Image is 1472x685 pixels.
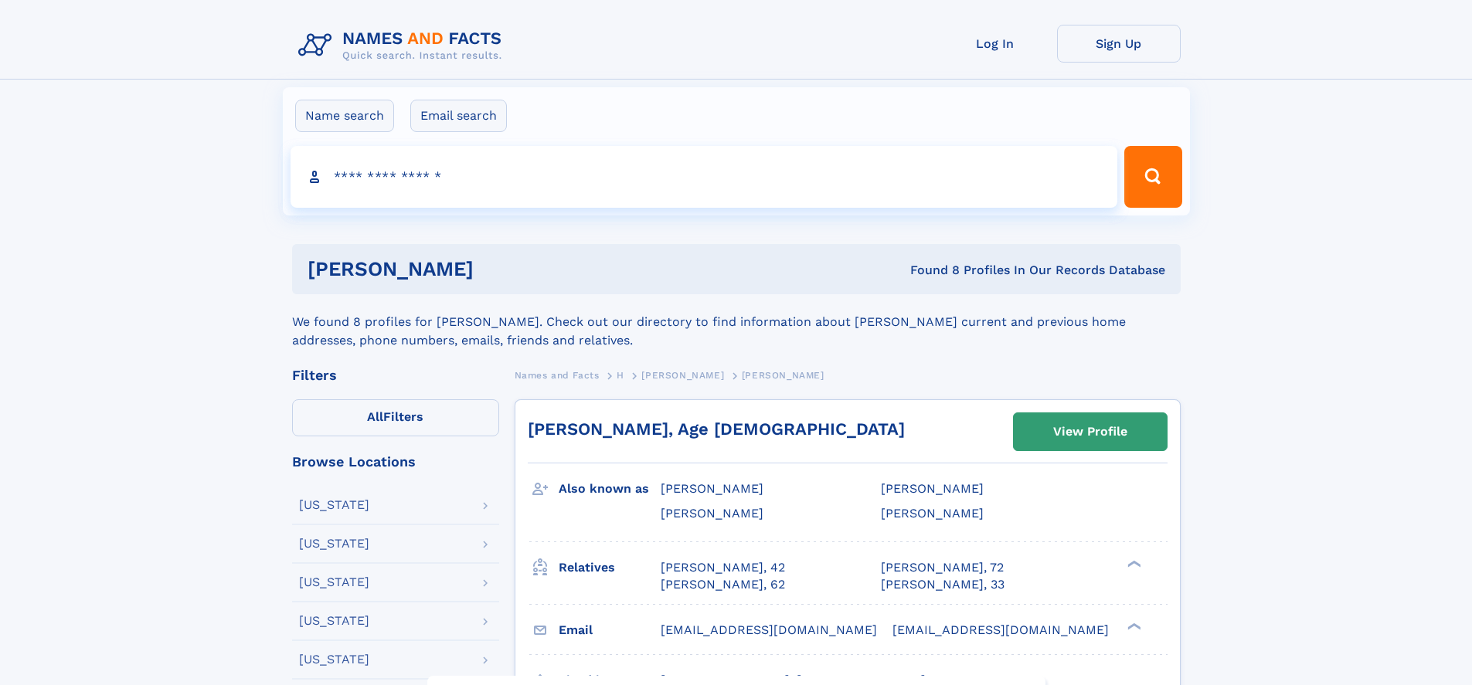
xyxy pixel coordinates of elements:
[933,25,1057,63] a: Log In
[559,476,661,502] h3: Also known as
[692,262,1165,279] div: Found 8 Profiles In Our Records Database
[1053,414,1127,449] div: View Profile
[881,481,984,496] span: [PERSON_NAME]
[292,368,499,382] div: Filters
[559,617,661,643] h3: Email
[1057,25,1181,63] a: Sign Up
[661,506,763,521] span: [PERSON_NAME]
[661,576,785,593] a: [PERSON_NAME], 62
[410,100,507,132] label: Email search
[528,419,905,439] a: [PERSON_NAME], Age [DEMOGRAPHIC_DATA]
[515,365,600,385] a: Names and Facts
[292,25,515,66] img: Logo Names and Facts
[1124,146,1181,208] button: Search Button
[641,370,724,381] span: [PERSON_NAME]
[881,506,984,521] span: [PERSON_NAME]
[892,622,1109,637] span: [EMAIL_ADDRESS][DOMAIN_NAME]
[661,481,763,496] span: [PERSON_NAME]
[881,576,1005,593] a: [PERSON_NAME], 33
[559,554,661,581] h3: Relatives
[367,409,383,424] span: All
[299,576,369,588] div: [US_STATE]
[295,100,394,132] label: Name search
[661,622,877,637] span: [EMAIL_ADDRESS][DOMAIN_NAME]
[617,365,624,385] a: H
[291,146,1118,208] input: search input
[1124,558,1142,568] div: ❯
[641,365,724,385] a: [PERSON_NAME]
[1124,621,1142,631] div: ❯
[299,499,369,511] div: [US_STATE]
[742,370,824,381] span: [PERSON_NAME]
[292,455,499,469] div: Browse Locations
[881,559,1004,576] a: [PERSON_NAME], 72
[1014,413,1167,450] a: View Profile
[299,653,369,666] div: [US_STATE]
[299,537,369,550] div: [US_STATE]
[292,399,499,436] label: Filters
[292,294,1181,350] div: We found 8 profiles for [PERSON_NAME]. Check out our directory to find information about [PERSON_...
[661,559,785,576] a: [PERSON_NAME], 42
[299,615,369,627] div: [US_STATE]
[617,370,624,381] span: H
[308,259,692,279] h1: [PERSON_NAME]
